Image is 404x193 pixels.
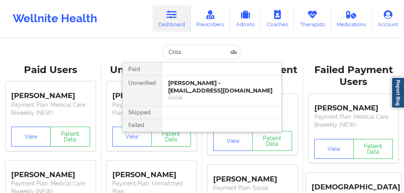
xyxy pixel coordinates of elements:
a: Medications [331,6,372,32]
a: Coaches [261,6,294,32]
div: [PERSON_NAME] [112,86,191,101]
div: Failed [123,119,161,132]
p: Payment Plan : Medical Care Biweekly (NEW) [11,101,90,117]
button: Patient Data [252,131,292,151]
a: Dashboard [153,6,191,32]
p: Payment Plan : Social [213,184,292,192]
div: [PERSON_NAME] [11,164,90,179]
button: Patient Data [353,139,393,159]
div: [PERSON_NAME] - [EMAIL_ADDRESS][DOMAIN_NAME] [168,79,275,94]
a: Admins [230,6,261,32]
div: [PERSON_NAME] [11,86,90,101]
div: Social [168,94,275,101]
div: Failed Payment Users [309,64,399,89]
p: Payment Plan : Unmatched Plan [112,101,191,117]
button: View [314,139,354,159]
div: Paid [123,63,161,75]
div: Unverified [123,75,161,106]
a: Prescribers [191,6,230,32]
a: Therapists [294,6,331,32]
a: Report Bug [391,77,404,108]
div: [PERSON_NAME] [213,169,292,184]
a: Account [372,6,404,32]
button: View [112,127,152,147]
button: View [11,127,51,147]
div: Skipped [123,106,161,119]
button: Patient Data [50,127,90,147]
button: Patient Data [151,127,191,147]
div: [PERSON_NAME] [112,164,191,179]
p: Payment Plan : Medical Care Biweekly (NEW) [314,113,393,129]
div: Unverified Users [107,64,197,76]
div: [PERSON_NAME] [314,98,393,113]
button: View [213,131,253,151]
div: Paid Users [6,64,96,76]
